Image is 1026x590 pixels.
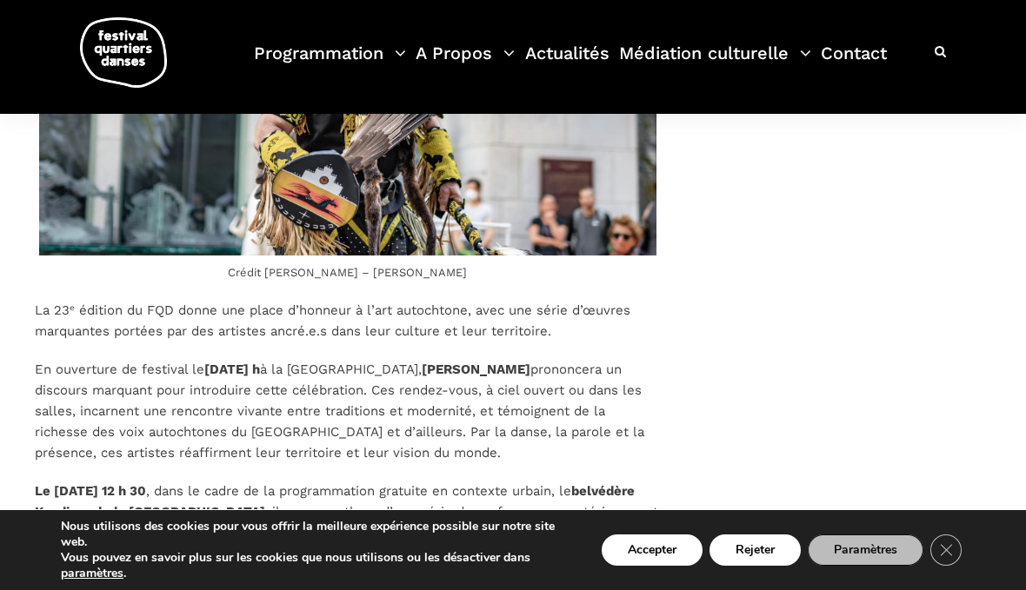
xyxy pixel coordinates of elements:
[422,361,530,377] strong: [PERSON_NAME]
[61,550,568,581] p: Vous pouvez en savoir plus sur les cookies que nous utilisons ou les désactiver dans .
[61,566,123,581] button: paramètres
[35,359,661,463] p: En ouverture de festival le à la [GEOGRAPHIC_DATA], prononcera un discours marquant pour introdui...
[35,263,661,282] figcaption: Crédit [PERSON_NAME] – [PERSON_NAME]
[525,38,610,89] a: Actualités
[602,534,703,566] button: Accepter
[808,534,923,566] button: Paramètres
[35,481,661,564] p: , dans le cadre de la programmation gratuite en contexte urbain, le vibrera au rythme d’une série...
[80,17,167,88] img: logo-fqd-med
[821,38,887,89] a: Contact
[254,38,406,89] a: Programmation
[930,534,962,566] button: Close GDPR Cookie Banner
[416,38,515,89] a: A Propos
[619,38,811,89] a: Médiation culturelle
[61,519,568,550] p: Nous utilisons des cookies pour vous offrir la meilleure expérience possible sur notre site web.
[35,300,661,341] p: La 23ᵉ édition du FQD donne une place d’honneur à l’art autochtone, avec une série d’œuvres marqu...
[35,483,146,499] strong: Le [DATE] 12 h 30
[710,534,801,566] button: Rejeter
[204,361,260,377] strong: [DATE] h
